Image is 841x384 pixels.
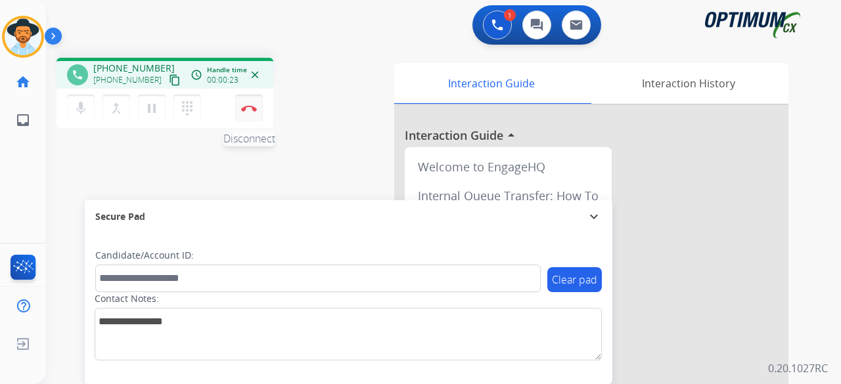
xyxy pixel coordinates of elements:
[223,131,275,146] span: Disconnect
[95,292,159,305] label: Contact Notes:
[241,105,257,112] img: control
[93,62,175,75] span: [PHONE_NUMBER]
[207,75,239,85] span: 00:00:23
[410,152,606,181] div: Welcome to EngageHQ
[235,95,263,122] button: Disconnect
[5,18,41,55] img: avatar
[95,210,145,223] span: Secure Pad
[768,360,828,376] p: 0.20.1027RC
[207,65,247,75] span: Handle time
[547,267,602,292] button: Clear pad
[93,75,162,85] span: [PHONE_NUMBER]
[191,69,202,81] mat-icon: access_time
[72,69,83,81] mat-icon: phone
[108,100,124,116] mat-icon: merge_type
[169,74,181,86] mat-icon: content_copy
[73,100,89,116] mat-icon: mic
[394,63,588,104] div: Interaction Guide
[15,74,31,90] mat-icon: home
[144,100,160,116] mat-icon: pause
[410,181,606,210] div: Internal Queue Transfer: How To
[179,100,195,116] mat-icon: dialpad
[249,69,261,81] mat-icon: close
[15,112,31,128] mat-icon: inbox
[504,9,516,21] div: 1
[586,209,602,224] mat-icon: expand_more
[588,63,788,104] div: Interaction History
[95,249,194,262] label: Candidate/Account ID:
